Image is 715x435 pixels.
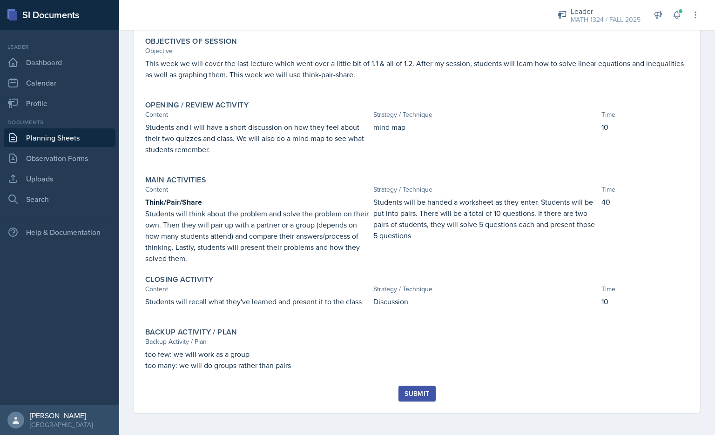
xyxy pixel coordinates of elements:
a: Planning Sheets [4,128,115,147]
label: Closing Activity [145,275,213,284]
a: Profile [4,94,115,113]
p: 40 [601,196,689,207]
div: Leader [4,43,115,51]
div: [GEOGRAPHIC_DATA] [30,420,93,429]
p: Students will recall what they've learned and present it to the class [145,296,370,307]
div: Leader [571,6,641,17]
div: Backup Activity / Plan [145,337,689,347]
p: Students will think about the problem and solve the problem on their own. Then they will pair up ... [145,208,370,264]
p: Students will be handed a worksheet as they enter. Students will be put into pairs. There will be... [373,196,598,241]
div: Submit [405,390,429,397]
p: Students and I will have a short discussion on how they feel about their two quizzes and class. W... [145,121,370,155]
div: Help & Documentation [4,223,115,241]
a: Uploads [4,169,115,188]
div: Content [145,110,370,120]
strong: Think/Pair/Share [145,197,202,207]
button: Submit [398,386,435,402]
div: Strategy / Technique [373,284,598,294]
label: Opening / Review Activity [145,100,249,110]
a: Dashboard [4,53,115,72]
label: Objectives of Session [145,37,237,46]
label: Main Activities [145,175,206,185]
a: Search [4,190,115,208]
p: 10 [601,296,689,307]
div: Content [145,284,370,294]
div: Time [601,284,689,294]
a: Observation Forms [4,149,115,167]
p: 10 [601,121,689,133]
div: Strategy / Technique [373,185,598,194]
div: MATH 1324 / FALL 2025 [571,15,641,25]
div: Documents [4,118,115,127]
p: Discussion [373,296,598,307]
a: Calendar [4,74,115,92]
div: Strategy / Technique [373,110,598,120]
div: [PERSON_NAME] [30,411,93,420]
label: Backup Activity / Plan [145,328,237,337]
div: Objective [145,46,689,56]
div: Time [601,110,689,120]
div: Content [145,185,370,194]
p: too many: we will do groups rather than pairs [145,360,689,371]
div: Time [601,185,689,194]
p: too few: we will work as a group [145,348,689,360]
p: This week we will cover the last lecture which went over a little bit of 1.1 & all of 1.2. After ... [145,58,689,80]
p: mind map [373,121,598,133]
